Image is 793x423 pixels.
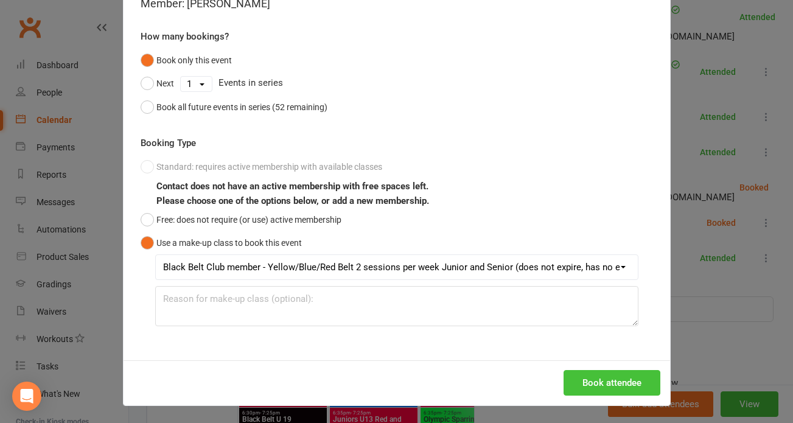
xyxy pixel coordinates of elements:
[141,29,229,44] label: How many bookings?
[141,49,232,72] button: Book only this event
[141,72,653,95] div: Events in series
[141,208,341,231] button: Free: does not require (or use) active membership
[564,370,660,396] button: Book attendee
[141,72,174,95] button: Next
[141,136,196,150] label: Booking Type
[156,181,428,192] b: Contact does not have an active membership with free spaces left.
[156,100,327,114] div: Book all future events in series (52 remaining)
[12,382,41,411] div: Open Intercom Messenger
[156,195,429,206] b: Please choose one of the options below, or add a new membership.
[141,96,327,119] button: Book all future events in series (52 remaining)
[141,231,302,254] button: Use a make-up class to book this event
